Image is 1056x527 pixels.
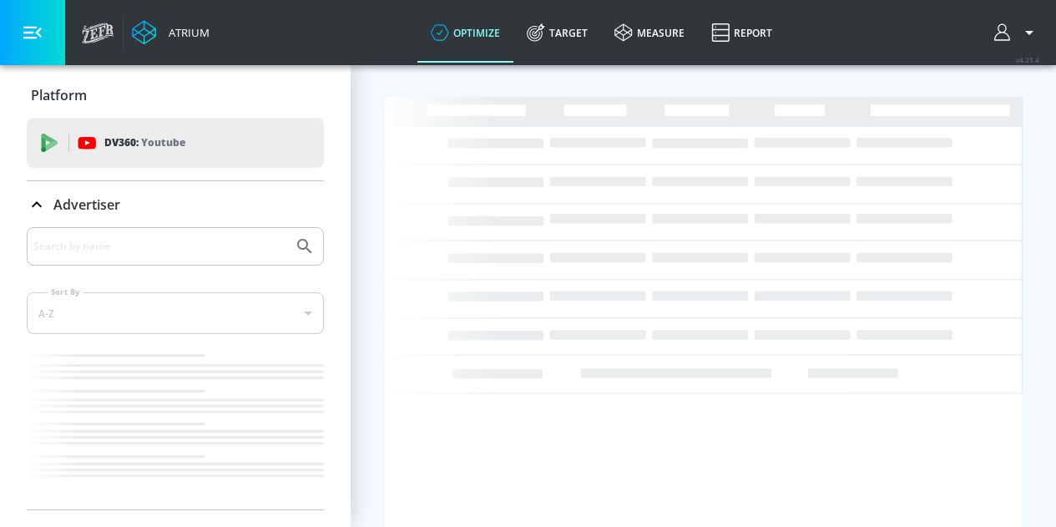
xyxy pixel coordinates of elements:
[27,72,324,119] div: Platform
[48,286,83,297] label: Sort By
[601,3,698,63] a: measure
[27,292,324,334] div: A-Z
[27,227,324,509] div: Advertiser
[513,3,601,63] a: Target
[698,3,786,63] a: Report
[31,86,87,104] p: Platform
[132,20,210,45] a: Atrium
[53,195,120,214] p: Advertiser
[27,347,324,509] nav: list of Advertiser
[162,25,210,40] div: Atrium
[141,134,185,151] p: Youtube
[27,181,324,228] div: Advertiser
[1016,55,1039,64] span: v 4.25.4
[27,118,324,168] div: DV360: Youtube
[33,236,286,257] input: Search by name
[417,3,513,63] a: optimize
[104,134,185,152] p: DV360:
